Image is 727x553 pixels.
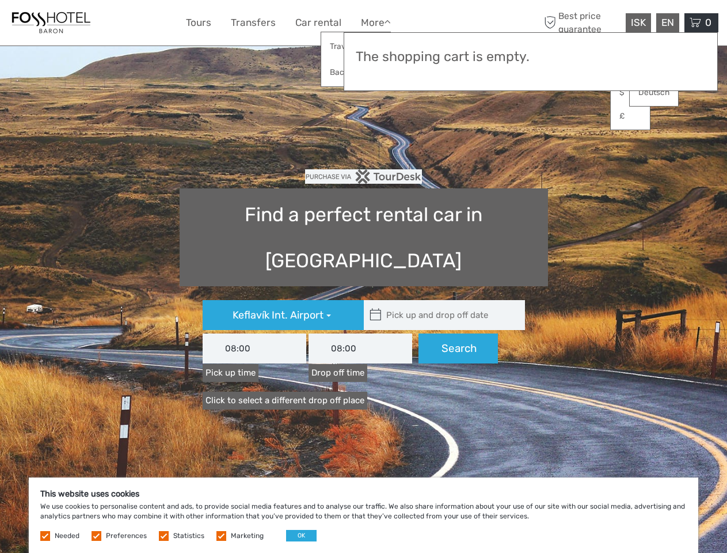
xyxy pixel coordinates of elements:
span: ISK [631,17,646,28]
label: Preferences [106,531,147,541]
label: Pick up time [203,364,258,382]
a: Deutsch [630,82,678,103]
a: £ [611,106,650,127]
img: PurchaseViaTourDesk.png [305,169,422,184]
label: Marketing [231,531,264,541]
span: Keflavík Int. Airport [233,309,323,321]
span: 0 [703,17,713,28]
button: Open LiveChat chat widget [132,18,146,32]
a: Travel Articles [321,35,390,58]
button: Keflavík Int. Airport [203,300,364,330]
a: Click to select a different drop off place [203,392,367,410]
div: We use cookies to personalise content and ads, to provide social media features and to analyse ou... [29,478,698,553]
p: We're away right now. Please check back later! [16,20,130,29]
h1: Find a perfect rental car in [GEOGRAPHIC_DATA] [180,188,548,286]
img: 1355-f22f4eb0-fb05-4a92-9bea-b034c25151e6_logo_small.jpg [9,9,94,37]
a: $ [611,82,650,103]
input: Pick up and drop off date [364,300,519,330]
a: More [361,14,391,31]
label: Drop off time [309,364,367,382]
h3: The shopping cart is empty. [356,49,706,65]
button: OK [286,530,317,541]
a: Tours [186,14,211,31]
label: Needed [55,531,79,541]
a: Car rental [295,14,341,31]
div: EN [656,13,679,32]
label: Statistics [173,531,204,541]
a: Back to Hotel [321,61,390,84]
h5: This website uses cookies [40,489,687,499]
input: Pick up time [203,334,306,363]
input: Drop off time [309,334,412,363]
button: Search [418,334,498,363]
span: Best price guarantee [541,10,623,35]
a: Transfers [231,14,276,31]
